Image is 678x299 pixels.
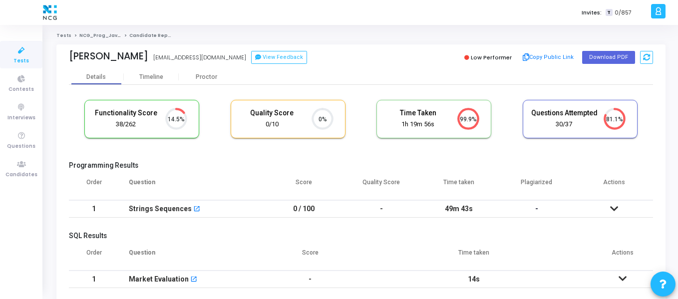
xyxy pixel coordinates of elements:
mat-icon: open_in_new [190,277,197,284]
span: - [535,205,538,213]
th: Time taken [355,243,592,271]
div: Timeline [139,73,163,81]
span: Interviews [7,114,35,122]
button: Copy Public Link [520,50,577,65]
span: Candidates [5,171,37,179]
td: 14s [355,271,592,288]
span: Low Performer [471,53,512,61]
h5: Programming Results [69,161,653,170]
div: 1h 19m 56s [384,120,451,129]
th: Order [69,243,119,271]
mat-icon: open_in_new [193,206,200,213]
th: Order [69,172,119,200]
h5: SQL Results [69,232,653,240]
th: Plagiarized [498,172,576,200]
th: Actions [576,172,654,200]
th: Question [119,172,265,200]
th: Question [119,243,265,271]
td: 49m 43s [420,200,498,218]
th: Score [265,243,355,271]
div: [PERSON_NAME] [69,50,148,62]
div: Details [86,73,106,81]
div: Strings Sequences [129,201,192,217]
span: Contests [8,85,34,94]
h5: Time Taken [384,109,451,117]
span: T [606,9,612,16]
h5: Functionality Score [92,109,159,117]
th: Quality Score [342,172,420,200]
img: logo [40,2,59,22]
td: 1 [69,200,119,218]
h5: Quality Score [239,109,306,117]
div: [EMAIL_ADDRESS][DOMAIN_NAME] [153,53,246,62]
div: 38/262 [92,120,159,129]
span: Candidate Report [129,32,175,38]
span: Tests [13,57,29,65]
div: 30/37 [531,120,598,129]
td: 0 / 100 [265,200,343,218]
td: 1 [69,271,119,288]
td: - [265,271,355,288]
a: NCG_Prog_JavaFS_2025_Test [79,32,158,38]
a: Tests [56,32,71,38]
button: Download PDF [582,51,635,64]
th: Actions [592,243,653,271]
div: 0/10 [239,120,306,129]
button: View Feedback [251,51,307,64]
h5: Questions Attempted [531,109,598,117]
th: Time taken [420,172,498,200]
span: Questions [7,142,35,151]
span: 0/857 [615,8,632,17]
div: Proctor [179,73,234,81]
td: - [342,200,420,218]
th: Score [265,172,343,200]
nav: breadcrumb [56,32,666,39]
div: Market Evaluation [129,271,189,288]
label: Invites: [582,8,602,17]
